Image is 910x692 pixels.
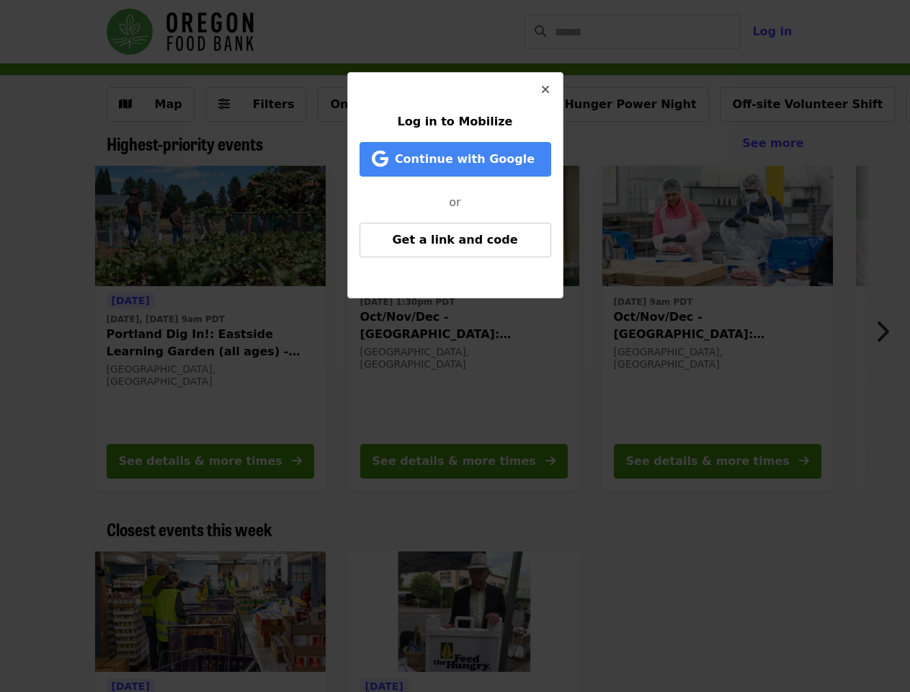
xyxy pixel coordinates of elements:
[372,148,388,169] i: google icon
[449,195,460,209] span: or
[528,73,563,107] button: Close
[395,152,535,166] span: Continue with Google
[360,223,551,257] button: Get a link and code
[541,83,550,97] i: times icon
[398,115,513,128] span: Log in to Mobilize
[392,233,517,247] span: Get a link and code
[360,142,551,177] button: Continue with Google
